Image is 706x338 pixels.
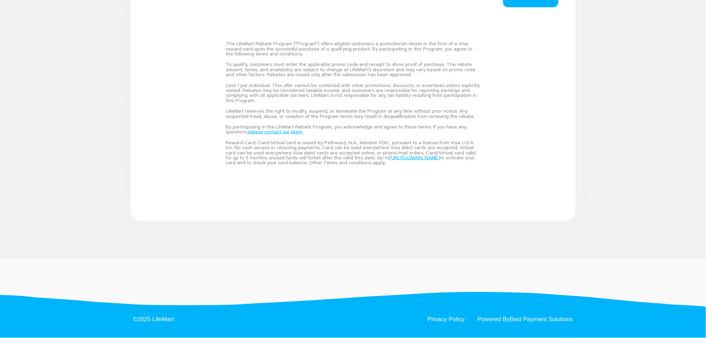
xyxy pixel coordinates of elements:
a: [URL][DOMAIN_NAME] [389,154,440,161]
div: To qualify, customers must enter the applicable promo code and receipt to show proof of purchase.... [226,59,480,80]
div: The LifeMart Rebate Program ("Program") offers eligible customers a promotional rebate in the for... [226,38,480,59]
div: LifeMart reserves the right to modify, suspend, or terminate the Program at any time without prio... [226,106,480,121]
div: Reward Card: Card/Virtual card is issued by Pathward, N.A., Member FDIC, pursuant to a license fr... [226,137,480,168]
div: By participating in the LifeMart Rebate Program, you acknowledge and agree to these terms. If you... [226,121,480,137]
div: Limit 1 per individual. This offer cannot be combined with other promotions, discounts, or incent... [226,80,480,106]
a: Powered ByBest Payment Solutions [477,317,573,323]
div: © 2025 LifeMart [133,317,174,323]
a: Privacy Policy [428,317,465,323]
a: please contact our team. [248,128,303,135]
